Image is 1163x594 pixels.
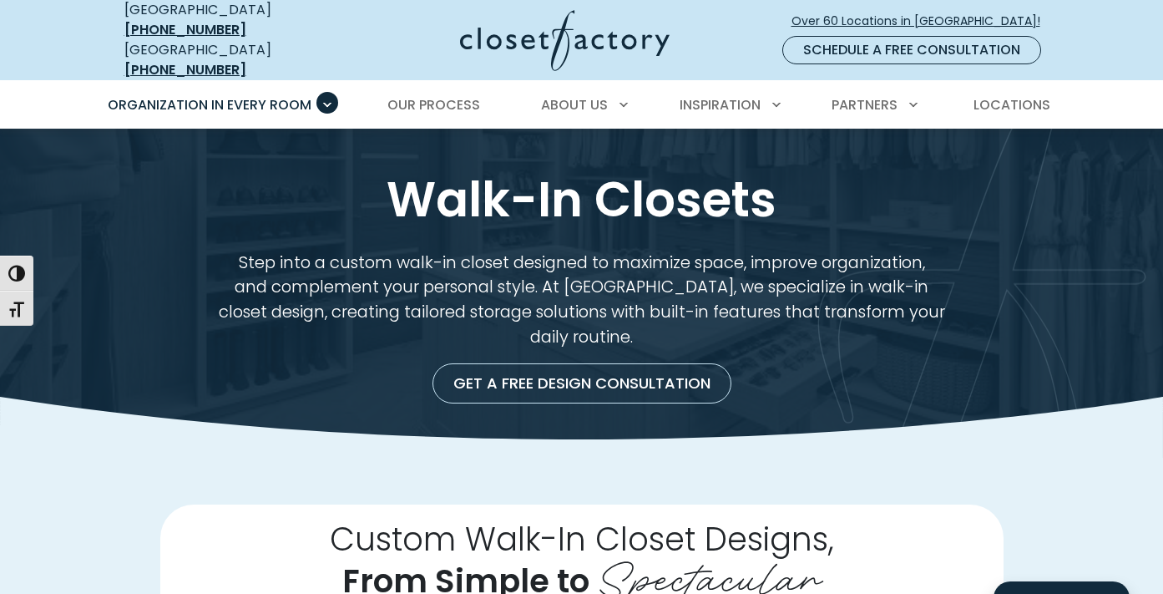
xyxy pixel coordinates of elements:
a: Get a Free Design Consultation [432,363,731,404]
h1: Walk-In Closets [121,169,1043,231]
span: Locations [973,95,1050,114]
span: About Us [541,95,608,114]
div: [GEOGRAPHIC_DATA] [124,40,329,80]
img: Closet Factory Logo [460,10,670,71]
span: Organization in Every Room [108,95,311,114]
a: Schedule a Free Consultation [782,36,1041,64]
span: Partners [832,95,898,114]
a: [PHONE_NUMBER] [124,60,246,79]
span: Inspiration [680,95,761,114]
a: Over 60 Locations in [GEOGRAPHIC_DATA]! [791,7,1054,36]
span: Over 60 Locations in [GEOGRAPHIC_DATA]! [791,13,1054,30]
span: Custom Walk-In Closet Designs, [330,516,834,562]
p: Step into a custom walk-in closet designed to maximize space, improve organization, and complemen... [200,251,964,350]
a: [PHONE_NUMBER] [124,20,246,39]
span: Our Process [387,95,480,114]
nav: Primary Menu [96,82,1068,129]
